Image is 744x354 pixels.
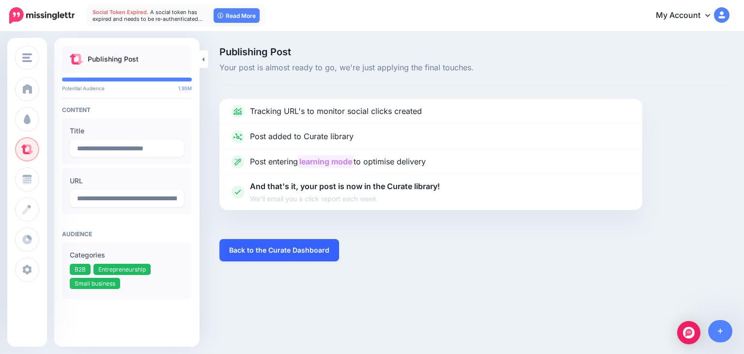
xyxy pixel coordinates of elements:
span: Publishing Post [219,47,729,57]
span: Social Token Expired. [93,9,149,16]
h4: Audience [62,230,192,238]
p: Post added to Curate library [250,130,354,143]
p: Publishing Post [88,53,139,65]
a: Back to the Curate Dashboard [219,239,339,261]
a: Read More [214,8,260,23]
a: My Account [646,4,729,28]
span: Entrepreneurship [98,266,146,273]
label: Categories [70,249,184,261]
span: Your post is almost ready to go, we're just applying the final touches. [219,62,729,74]
mark: learning mode [298,155,354,168]
label: Title [70,125,184,137]
div: Open Intercom Messenger [677,321,700,344]
p: Tracking URL's to monitor social clicks created [250,105,422,118]
span: Small business [75,280,115,287]
h4: Content [62,106,192,113]
p: Potential Audience [62,85,192,91]
span: We'll email you a click report each week [250,193,440,204]
p: Post entering to optimise delivery [250,156,426,168]
img: Missinglettr [9,7,75,24]
img: menu.png [22,53,32,62]
span: B2B [75,266,86,273]
p: And that's it, your post is now in the Curate library! [250,180,440,204]
img: curate.png [70,54,83,64]
label: URL [70,175,184,187]
span: 1.95M [178,85,192,91]
span: A social token has expired and needs to be re-authenticated… [93,9,203,22]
